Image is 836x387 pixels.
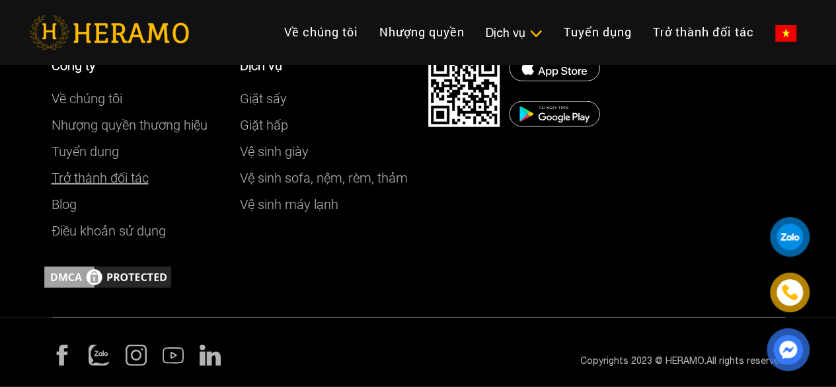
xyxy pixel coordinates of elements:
a: Nhượng quyền thương hiệu [52,117,208,133]
img: vn-flag.png [775,25,796,42]
a: Tuyển dụng [553,18,642,46]
a: Về chúng tôi [52,91,122,107]
a: Trở thành đối tác [642,18,765,46]
a: Giặt hấp [240,117,288,133]
img: linkendin-nav-icon [200,345,221,366]
a: Vệ sinh sofa, nệm, rèm, thảm [240,170,408,186]
img: DMCA.com Protection Status [428,56,500,127]
img: DMCA.com Protection Status [509,101,600,127]
a: Giặt sấy [240,91,287,107]
a: Trở thành đối tác [52,170,149,186]
a: Về chúng tôi [274,18,369,46]
img: phone-icon [781,284,798,301]
a: Vệ sinh máy lạnh [240,196,338,212]
a: phone-icon [772,275,808,310]
a: Điều khoản sử dụng [52,223,166,239]
p: Copyrights 2023 @ HERAMO.All rights reserved [428,354,785,368]
img: zalo-nav-icon [89,345,110,366]
a: Blog [52,196,77,212]
p: Dịch vụ [240,56,408,75]
img: facebook-nav-icon [52,345,73,366]
a: Nhượng quyền [369,18,475,46]
img: DMCA.com Protection Status [509,56,600,81]
a: DMCA.com Protection Status [42,270,174,282]
img: DMCA.com Protection Status [42,264,174,290]
div: Dịch vụ [486,24,543,42]
img: heramo-logo.png [29,15,189,50]
img: instagram-nav-icon [126,345,147,366]
img: youtube-nav-icon [163,345,184,366]
img: subToggleIcon [529,27,543,40]
p: Công ty [52,56,220,75]
a: Vệ sinh giày [240,144,309,159]
a: Tuyển dụng [52,144,119,159]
